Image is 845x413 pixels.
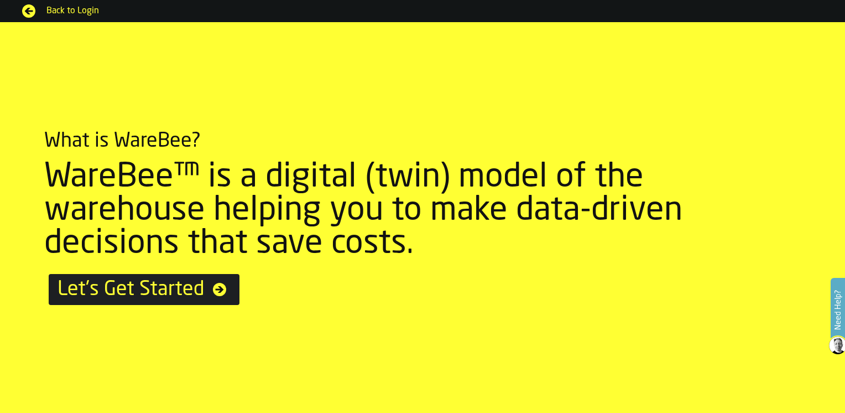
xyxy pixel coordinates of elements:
[46,4,823,18] span: Back to Login
[22,4,823,18] a: Back to Login
[44,161,801,261] div: WareBee™ is a digital model of the warehouse helping you to make data-driven decisions that save ...
[365,161,450,194] span: (twin)
[49,274,239,305] a: Let's Get Started
[832,279,844,341] label: Need Help?
[44,130,201,152] div: What is WareBee?
[58,278,204,301] span: Let's Get Started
